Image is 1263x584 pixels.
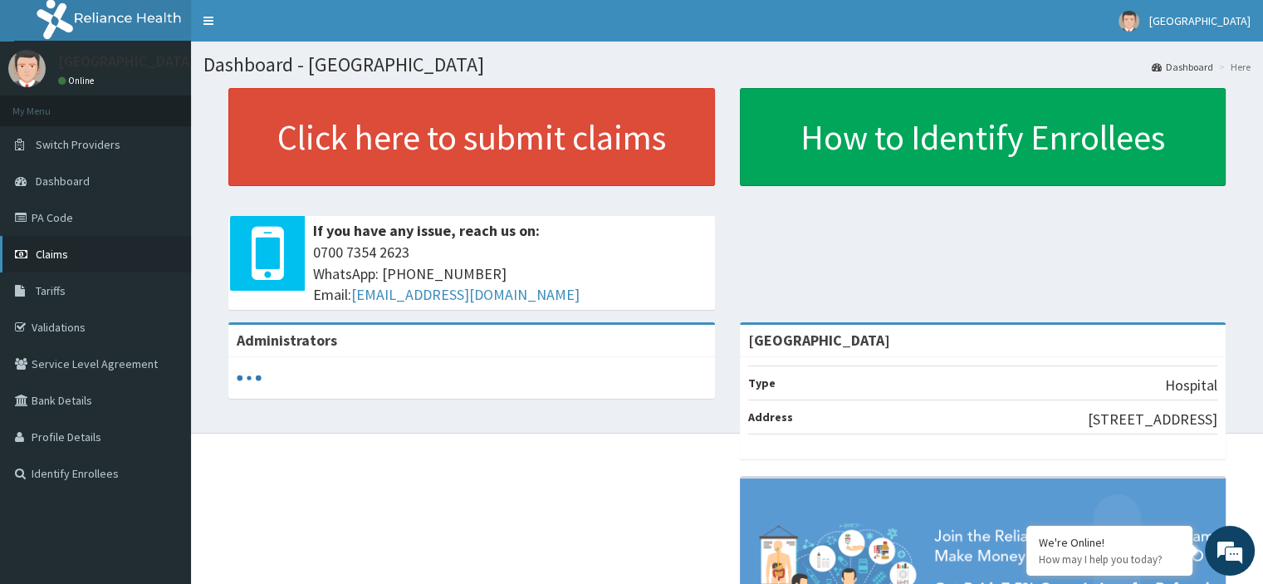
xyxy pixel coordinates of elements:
[1215,60,1251,74] li: Here
[748,375,776,390] b: Type
[1152,60,1213,74] a: Dashboard
[58,75,98,86] a: Online
[237,366,262,390] svg: audio-loading
[313,221,540,240] b: If you have any issue, reach us on:
[1149,13,1251,28] span: [GEOGRAPHIC_DATA]
[36,247,68,262] span: Claims
[1165,375,1217,396] p: Hospital
[1088,409,1217,430] p: [STREET_ADDRESS]
[8,50,46,87] img: User Image
[313,242,707,306] span: 0700 7354 2623 WhatsApp: [PHONE_NUMBER] Email:
[36,283,66,298] span: Tariffs
[228,88,715,186] a: Click here to submit claims
[748,331,890,350] strong: [GEOGRAPHIC_DATA]
[1039,552,1180,567] p: How may I help you today?
[58,54,195,69] p: [GEOGRAPHIC_DATA]
[203,54,1251,76] h1: Dashboard - [GEOGRAPHIC_DATA]
[740,88,1226,186] a: How to Identify Enrollees
[1119,11,1139,32] img: User Image
[36,137,120,152] span: Switch Providers
[351,285,580,304] a: [EMAIL_ADDRESS][DOMAIN_NAME]
[237,331,337,350] b: Administrators
[36,174,90,189] span: Dashboard
[1039,535,1180,550] div: We're Online!
[748,410,793,425] b: Address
